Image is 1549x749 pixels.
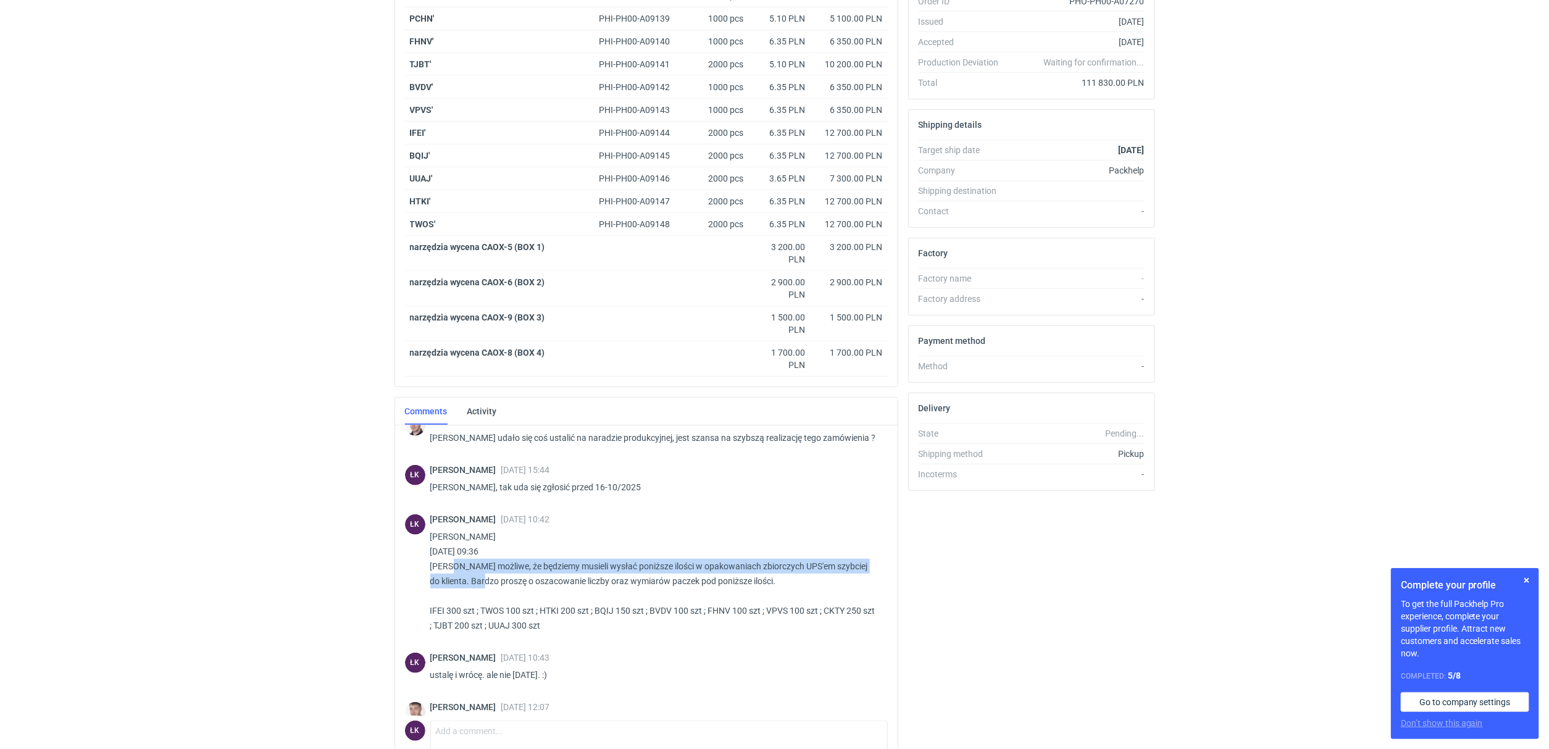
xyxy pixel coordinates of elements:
[405,702,425,722] img: Maciej Sikora
[405,653,425,673] figcaption: ŁK
[1401,717,1483,729] button: Don’t show this again
[410,312,545,322] strong: narzędzia wycena CAOX-9 (BOX 3)
[467,398,497,425] a: Activity
[919,36,1009,48] div: Accepted
[919,336,986,346] h2: Payment method
[1009,448,1145,460] div: Pickup
[919,120,982,130] h2: Shipping details
[754,149,806,162] div: 6.35 PLN
[687,144,749,167] div: 2000 pcs
[1009,293,1145,305] div: -
[1401,692,1529,712] a: Go to company settings
[919,272,1009,285] div: Factory name
[599,81,682,93] div: PHI-PH00-A09142
[816,195,883,207] div: 12 700.00 PLN
[687,213,749,236] div: 2000 pcs
[816,276,883,288] div: 2 900.00 PLN
[754,346,806,371] div: 1 700.00 PLN
[430,480,878,495] p: [PERSON_NAME], tak uda się zgłosić przed 16-10/2025
[1009,77,1145,89] div: 111 830.00 PLN
[501,514,550,524] span: [DATE] 10:42
[410,277,545,287] strong: narzędzia wycena CAOX-6 (BOX 2)
[816,35,883,48] div: 6 350.00 PLN
[1009,36,1145,48] div: [DATE]
[816,218,883,230] div: 12 700.00 PLN
[599,172,682,185] div: PHI-PH00-A09146
[599,35,682,48] div: PHI-PH00-A09140
[919,403,951,413] h2: Delivery
[1009,360,1145,372] div: -
[430,702,501,712] span: [PERSON_NAME]
[599,104,682,116] div: PHI-PH00-A09143
[816,241,883,253] div: 3 200.00 PLN
[919,15,1009,28] div: Issued
[1448,671,1461,680] strong: 5 / 8
[919,293,1009,305] div: Factory address
[687,53,749,76] div: 2000 pcs
[405,465,425,485] div: Łukasz Kowalski
[1401,598,1529,659] p: To get the full Packhelp Pro experience, complete your supplier profile. Attract new customers an...
[687,122,749,144] div: 2000 pcs
[754,218,806,230] div: 6.35 PLN
[410,82,433,92] strong: BVDV'
[410,242,545,252] strong: narzędzia wycena CAOX-5 (BOX 1)
[1118,145,1144,155] strong: [DATE]
[501,702,550,712] span: [DATE] 12:07
[919,360,1009,372] div: Method
[410,219,436,229] strong: TWOS'
[919,185,1009,197] div: Shipping destination
[1519,573,1534,588] button: Skip for now
[430,430,878,445] p: [PERSON_NAME] udało się coś ustalić na naradzie produkcyjnej, jest szansa na szybszą realizację t...
[919,205,1009,217] div: Contact
[501,465,550,475] span: [DATE] 15:44
[430,465,501,475] span: [PERSON_NAME]
[687,30,749,53] div: 1000 pcs
[1401,578,1529,593] h1: Complete your profile
[1009,164,1145,177] div: Packhelp
[919,56,1009,69] div: Production Deviation
[1009,468,1145,480] div: -
[816,58,883,70] div: 10 200.00 PLN
[919,77,1009,89] div: Total
[687,7,749,30] div: 1000 pcs
[754,58,806,70] div: 5.10 PLN
[430,529,878,633] p: [PERSON_NAME] [DATE] 09:36 [PERSON_NAME] możliwe, że będziemy musieli wysłać poniższe ilości w op...
[405,398,448,425] a: Comments
[754,12,806,25] div: 5.10 PLN
[687,167,749,190] div: 2000 pcs
[599,127,682,139] div: PHI-PH00-A09144
[405,721,425,741] div: Łukasz Kowalski
[919,248,948,258] h2: Factory
[410,59,432,69] strong: TJBT'
[1009,15,1145,28] div: [DATE]
[405,465,425,485] figcaption: ŁK
[599,149,682,162] div: PHI-PH00-A09145
[816,149,883,162] div: 12 700.00 PLN
[405,514,425,535] figcaption: ŁK
[816,81,883,93] div: 6 350.00 PLN
[754,241,806,266] div: 3 200.00 PLN
[405,514,425,535] div: Łukasz Kowalski
[599,195,682,207] div: PHI-PH00-A09147
[430,514,501,524] span: [PERSON_NAME]
[816,127,883,139] div: 12 700.00 PLN
[919,144,1009,156] div: Target ship date
[816,12,883,25] div: 5 100.00 PLN
[430,653,501,663] span: [PERSON_NAME]
[1043,56,1144,69] em: Waiting for confirmation...
[410,36,434,46] strong: FHNV'
[410,128,426,138] strong: IFEI'
[754,311,806,336] div: 1 500.00 PLN
[754,81,806,93] div: 6.35 PLN
[687,76,749,99] div: 1000 pcs
[410,196,431,206] strong: HTKI'
[405,721,425,741] figcaption: ŁK
[410,105,433,115] strong: VPVS'
[599,58,682,70] div: PHI-PH00-A09141
[1009,205,1145,217] div: -
[919,448,1009,460] div: Shipping method
[754,195,806,207] div: 6.35 PLN
[919,427,1009,440] div: State
[816,172,883,185] div: 7 300.00 PLN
